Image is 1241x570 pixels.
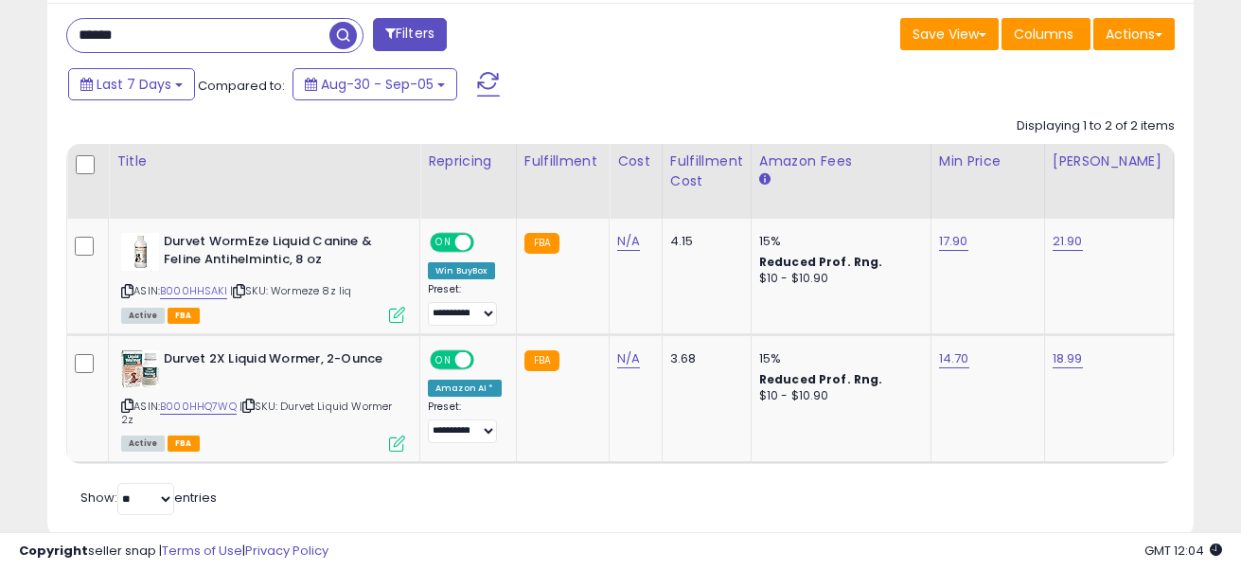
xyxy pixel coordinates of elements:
div: 15% [759,350,916,367]
span: Last 7 Days [97,75,171,94]
div: Fulfillment Cost [670,151,743,191]
div: 3.68 [670,350,736,367]
a: 17.90 [939,232,968,251]
button: Last 7 Days [68,68,195,100]
a: 18.99 [1053,349,1083,368]
a: Terms of Use [162,542,242,560]
div: Cost [617,151,654,171]
div: 4.15 [670,233,736,250]
b: Reduced Prof. Rng. [759,254,883,270]
b: Reduced Prof. Rng. [759,371,883,387]
span: Aug-30 - Sep-05 [321,75,434,94]
span: Columns [1014,25,1073,44]
span: Compared to: [198,77,285,95]
img: 61yialxkwrL._SL40_.jpg [121,350,159,388]
div: ASIN: [121,350,405,450]
span: FBA [168,436,200,452]
span: All listings currently available for purchase on Amazon [121,308,165,324]
span: All listings currently available for purchase on Amazon [121,436,165,452]
span: ON [432,351,455,367]
small: Amazon Fees. [759,171,771,188]
div: Min Price [939,151,1037,171]
small: FBA [524,233,559,254]
button: Columns [1002,18,1090,50]
small: FBA [524,350,559,371]
span: | SKU: Wormeze 8z liq [230,283,352,298]
div: Amazon Fees [759,151,923,171]
b: Durvet 2X Liquid Wormer, 2-Ounce [164,350,394,373]
span: FBA [168,308,200,324]
span: OFF [471,235,502,251]
b: Durvet WormEze Liquid Canine & Feline Antihelmintic, 8 oz [164,233,394,273]
div: [PERSON_NAME] [1053,151,1165,171]
div: 15% [759,233,916,250]
button: Filters [373,18,447,51]
span: | SKU: Durvet Liquid Wormer 2z [121,399,393,427]
button: Aug-30 - Sep-05 [293,68,457,100]
div: Title [116,151,412,171]
a: N/A [617,232,640,251]
div: Win BuyBox [428,262,495,279]
div: $10 - $10.90 [759,271,916,287]
div: Preset: [428,401,502,443]
img: 31IAlNkmniL._SL40_.jpg [121,233,159,271]
span: 2025-09-13 12:04 GMT [1144,542,1222,560]
span: OFF [471,351,502,367]
div: Preset: [428,283,502,326]
span: Show: entries [80,489,217,507]
a: Privacy Policy [245,542,328,560]
div: Displaying 1 to 2 of 2 items [1017,117,1175,135]
span: ON [432,235,455,251]
a: 14.70 [939,349,969,368]
div: Fulfillment [524,151,601,171]
button: Actions [1093,18,1175,50]
div: Amazon AI * [428,380,502,397]
a: 21.90 [1053,232,1083,251]
strong: Copyright [19,542,88,560]
a: B000HHQ7WQ [160,399,237,415]
a: N/A [617,349,640,368]
div: $10 - $10.90 [759,388,916,404]
div: Repricing [428,151,508,171]
div: ASIN: [121,233,405,321]
button: Save View [900,18,999,50]
a: B000HHSAKI [160,283,227,299]
div: seller snap | | [19,543,328,561]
